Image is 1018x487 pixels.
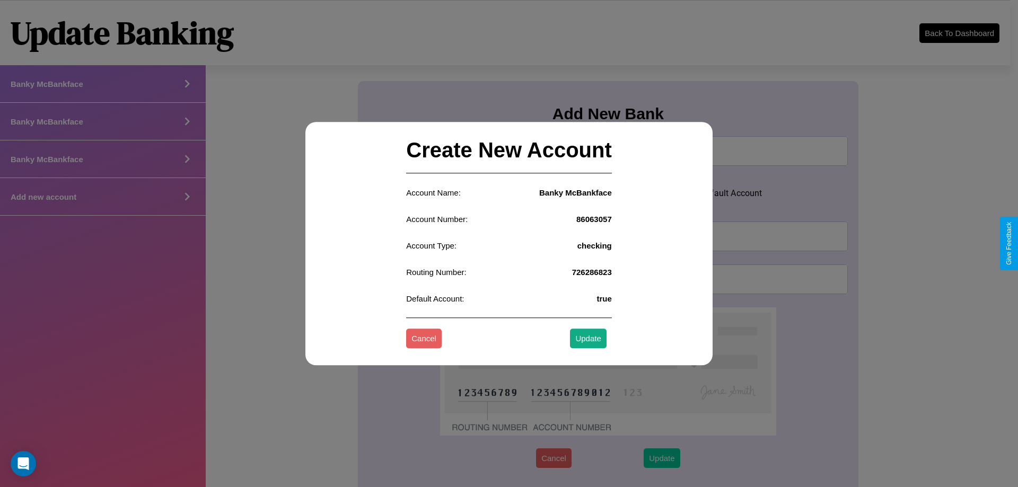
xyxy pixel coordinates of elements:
button: Update [570,329,606,349]
h4: Banky McBankface [539,188,612,197]
button: Cancel [406,329,442,349]
div: Give Feedback [1005,222,1013,265]
div: Open Intercom Messenger [11,451,36,476]
p: Account Number: [406,212,468,226]
p: Routing Number: [406,265,466,279]
p: Account Name: [406,185,461,200]
h4: true [596,294,611,303]
p: Account Type: [406,238,457,253]
h4: 86063057 [576,215,612,224]
h4: 726286823 [572,268,612,277]
h2: Create New Account [406,128,612,173]
h4: checking [577,241,612,250]
p: Default Account: [406,291,464,306]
